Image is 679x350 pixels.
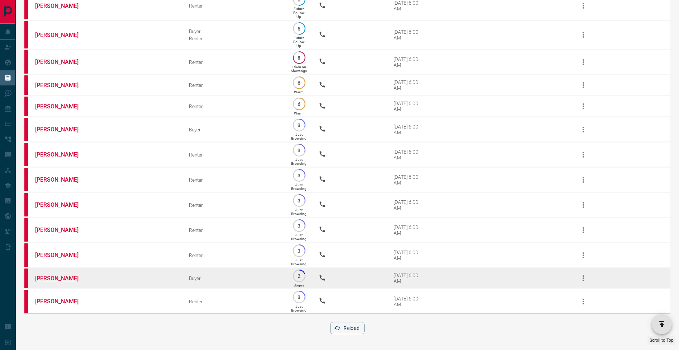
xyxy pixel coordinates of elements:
[394,29,424,41] div: [DATE] 6:00 AM
[189,202,279,208] div: Renter
[291,258,307,266] p: Just Browsing
[394,296,424,307] div: [DATE] 6:00 AM
[35,298,89,305] a: [PERSON_NAME]
[296,223,302,228] p: 3
[24,21,28,48] div: property.ca
[189,177,279,183] div: Renter
[296,173,302,178] p: 3
[35,103,89,110] a: [PERSON_NAME]
[291,208,307,216] p: Just Browsing
[189,103,279,109] div: Renter
[296,122,302,128] p: 3
[293,7,304,19] p: Future Follow Up
[189,36,279,41] div: Renter
[189,59,279,65] div: Renter
[291,65,307,73] p: Taken on Showings
[394,249,424,261] div: [DATE] 6:00 AM
[189,299,279,304] div: Renter
[296,248,302,253] p: 3
[189,152,279,158] div: Renter
[35,32,89,38] a: [PERSON_NAME]
[24,193,28,216] div: property.ca
[296,273,302,279] p: 2
[24,168,28,191] div: property.ca
[35,82,89,89] a: [PERSON_NAME]
[24,269,28,288] div: property.ca
[394,101,424,112] div: [DATE] 6:00 AM
[296,101,302,107] p: 6
[291,158,307,165] p: Just Browsing
[35,275,89,282] a: [PERSON_NAME]
[296,26,302,31] p: 5
[24,75,28,95] div: property.ca
[394,56,424,68] div: [DATE] 6:00 AM
[24,243,28,267] div: property.ca
[189,275,279,281] div: Buyer
[35,151,89,158] a: [PERSON_NAME]
[394,174,424,186] div: [DATE] 6:00 AM
[394,272,424,284] div: [DATE] 6:00 AM
[35,176,89,183] a: [PERSON_NAME]
[294,90,304,94] p: Warm
[189,227,279,233] div: Renter
[394,79,424,91] div: [DATE] 6:00 AM
[24,143,28,166] div: property.ca
[291,183,307,191] p: Just Browsing
[294,111,304,115] p: Warm
[294,283,304,287] p: Bogus
[189,28,279,34] div: Buyer
[293,36,304,48] p: Future Follow Up
[35,201,89,208] a: [PERSON_NAME]
[330,322,364,334] button: Reload
[189,82,279,88] div: Renter
[24,97,28,116] div: property.ca
[35,59,89,65] a: [PERSON_NAME]
[189,3,279,9] div: Renter
[296,148,302,153] p: 3
[189,252,279,258] div: Renter
[35,227,89,233] a: [PERSON_NAME]
[394,149,424,160] div: [DATE] 6:00 AM
[35,252,89,258] a: [PERSON_NAME]
[24,218,28,242] div: property.ca
[394,224,424,236] div: [DATE] 6:00 AM
[291,304,307,312] p: Just Browsing
[650,338,674,343] span: Scroll to Top
[296,294,302,300] p: 3
[296,80,302,85] p: 6
[296,198,302,203] p: 3
[296,55,302,60] p: 8
[394,124,424,135] div: [DATE] 6:00 AM
[394,199,424,211] div: [DATE] 6:00 AM
[291,132,307,140] p: Just Browsing
[24,50,28,74] div: property.ca
[291,233,307,241] p: Just Browsing
[35,126,89,133] a: [PERSON_NAME]
[189,127,279,132] div: Buyer
[35,3,89,9] a: [PERSON_NAME]
[24,290,28,313] div: property.ca
[24,118,28,141] div: property.ca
